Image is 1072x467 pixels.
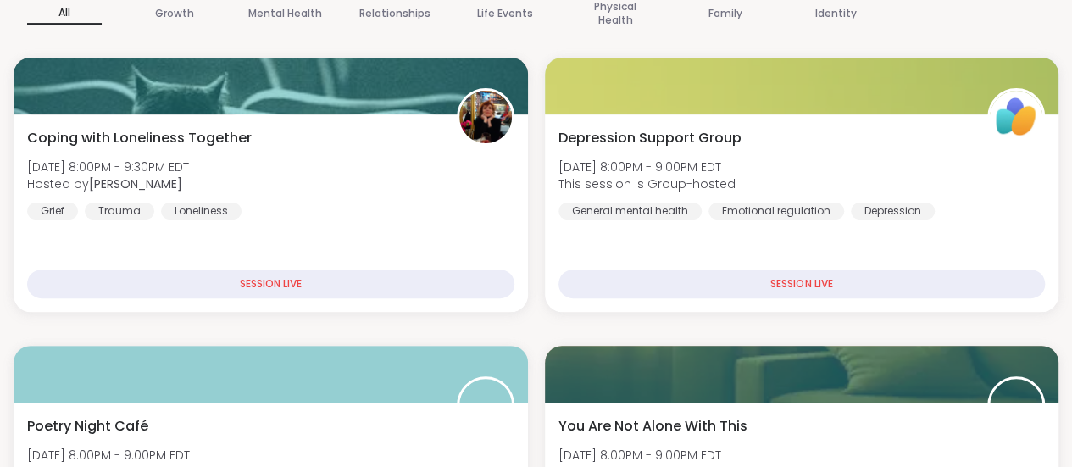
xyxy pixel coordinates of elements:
[558,175,736,192] span: This session is Group-hosted
[27,3,102,25] p: All
[161,203,242,220] div: Loneliness
[359,3,430,24] p: Relationships
[27,447,190,464] span: [DATE] 8:00PM - 9:00PM EDT
[815,3,857,24] p: Identity
[27,128,252,148] span: Coping with Loneliness Together
[708,203,844,220] div: Emotional regulation
[990,379,1042,431] img: JonathanT
[990,91,1042,143] img: ShareWell
[558,416,747,436] span: You Are Not Alone With This
[85,203,154,220] div: Trauma
[558,447,721,464] span: [DATE] 8:00PM - 9:00PM EDT
[89,175,182,192] b: [PERSON_NAME]
[477,3,533,24] p: Life Events
[27,416,148,436] span: Poetry Night Café
[248,3,322,24] p: Mental Health
[558,128,742,148] span: Depression Support Group
[558,158,736,175] span: [DATE] 8:00PM - 9:00PM EDT
[708,3,742,24] p: Family
[558,270,1046,298] div: SESSION LIVE
[27,175,189,192] span: Hosted by
[459,91,512,143] img: Judy
[27,203,78,220] div: Grief
[459,379,512,431] img: anchor
[558,203,702,220] div: General mental health
[851,203,935,220] div: Depression
[155,3,194,24] p: Growth
[27,270,514,298] div: SESSION LIVE
[27,158,189,175] span: [DATE] 8:00PM - 9:30PM EDT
